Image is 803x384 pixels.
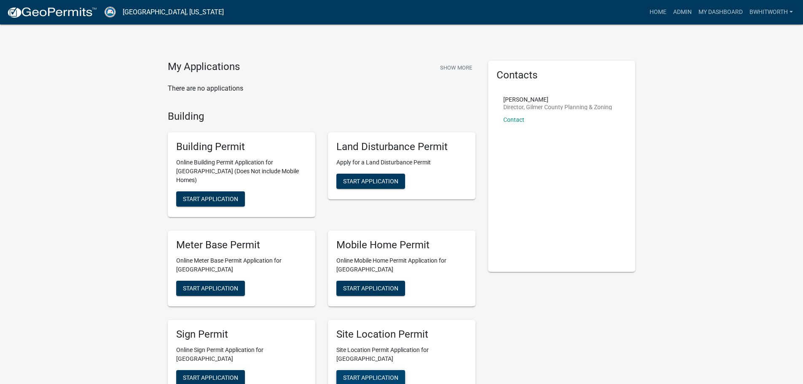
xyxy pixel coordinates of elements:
button: Start Application [176,281,245,296]
span: Start Application [183,196,238,202]
span: Start Application [343,374,398,381]
button: Start Application [176,191,245,207]
h5: Site Location Permit [336,328,467,341]
p: Director, Gilmer County Planning & Zoning [503,104,612,110]
h5: Meter Base Permit [176,239,307,251]
p: There are no applications [168,83,475,94]
h5: Sign Permit [176,328,307,341]
p: Online Sign Permit Application for [GEOGRAPHIC_DATA] [176,346,307,363]
button: Start Application [336,174,405,189]
a: Contact [503,116,524,123]
span: Start Application [183,285,238,291]
a: [GEOGRAPHIC_DATA], [US_STATE] [123,5,224,19]
h5: Building Permit [176,141,307,153]
h5: Mobile Home Permit [336,239,467,251]
p: Online Meter Base Permit Application for [GEOGRAPHIC_DATA] [176,256,307,274]
p: [PERSON_NAME] [503,97,612,102]
a: Admin [670,4,695,20]
p: Online Mobile Home Permit Application for [GEOGRAPHIC_DATA] [336,256,467,274]
p: Online Building Permit Application for [GEOGRAPHIC_DATA] (Does Not include Mobile Homes) [176,158,307,185]
p: Apply for a Land Disturbance Permit [336,158,467,167]
a: Home [646,4,670,20]
button: Show More [437,61,475,75]
a: My Dashboard [695,4,746,20]
h5: Contacts [497,69,627,81]
button: Start Application [336,281,405,296]
h5: Land Disturbance Permit [336,141,467,153]
p: Site Location Permit Application for [GEOGRAPHIC_DATA] [336,346,467,363]
a: BWhitworth [746,4,796,20]
span: Start Application [343,285,398,291]
h4: My Applications [168,61,240,73]
span: Start Application [183,374,238,381]
span: Start Application [343,178,398,185]
h4: Building [168,110,475,123]
img: Gilmer County, Georgia [104,6,116,18]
